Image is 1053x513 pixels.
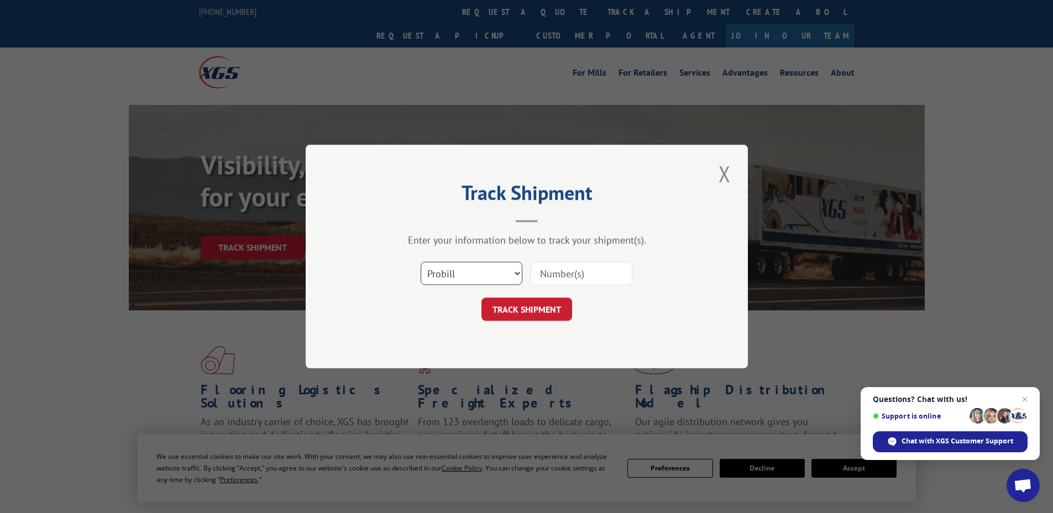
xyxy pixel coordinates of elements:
[902,436,1013,446] span: Chat with XGS Customer Support
[873,412,966,420] span: Support is online
[531,262,632,285] input: Number(s)
[715,158,734,189] button: Close modal
[873,431,1028,452] span: Chat with XGS Customer Support
[1007,469,1040,502] a: Open chat
[481,298,572,321] button: TRACK SHIPMENT
[873,395,1028,404] span: Questions? Chat with us!
[361,185,693,206] h2: Track Shipment
[361,234,693,246] div: Enter your information below to track your shipment(s).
